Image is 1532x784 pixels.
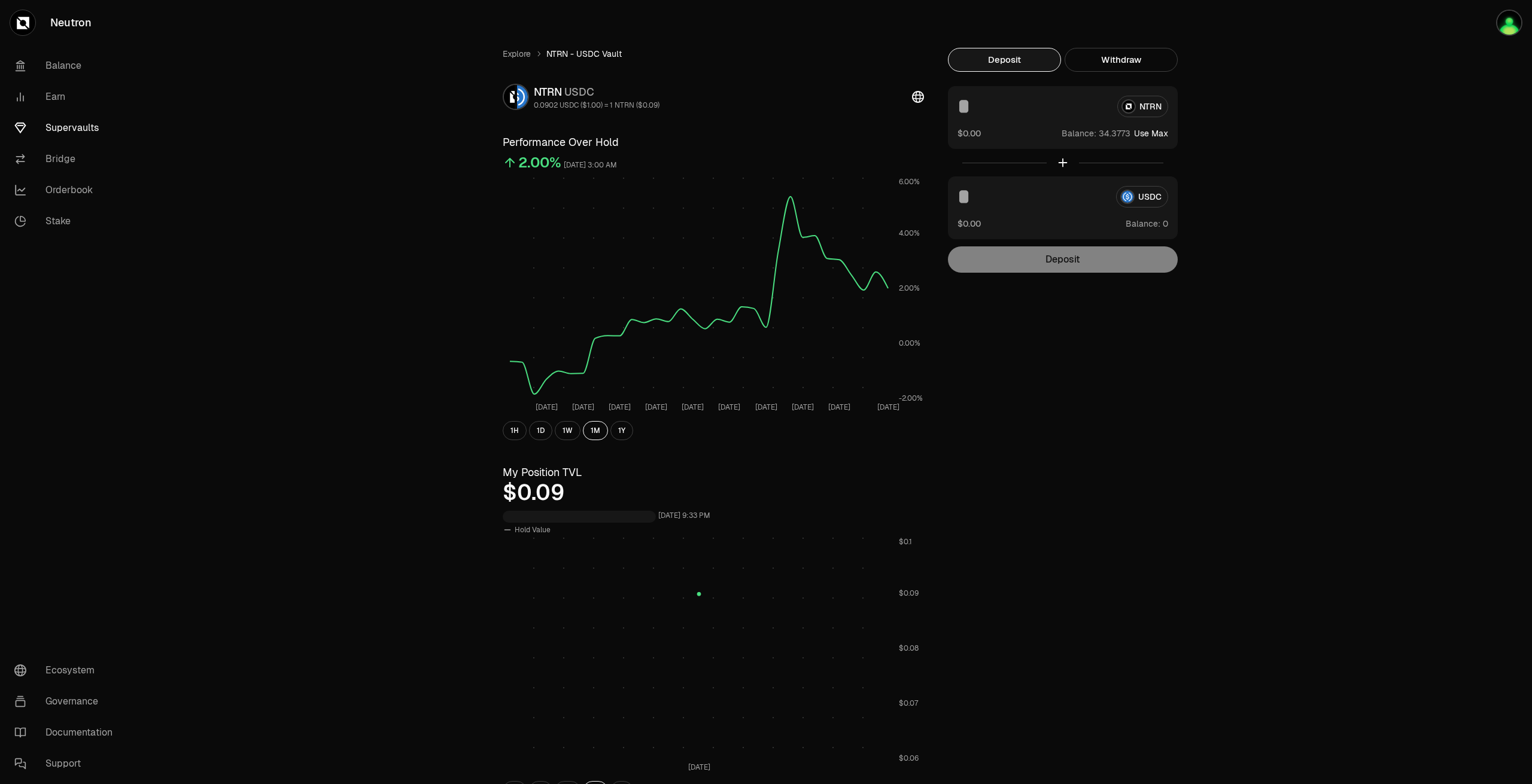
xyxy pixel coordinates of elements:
[610,421,633,440] button: 1Y
[5,748,129,779] a: Support
[5,112,129,144] a: Supervaults
[5,206,129,237] a: Stake
[645,402,667,412] tspan: [DATE]
[503,421,527,440] button: 1H
[948,48,1061,72] button: Deposit
[609,402,631,412] tspan: [DATE]
[828,402,850,412] tspan: [DATE]
[957,127,981,139] button: $0.00
[688,762,710,772] tspan: [DATE]
[1065,48,1178,72] button: Withdraw
[5,81,129,112] a: Earn
[534,100,659,110] div: 0.0902 USDC ($1.00) = 1 NTRN ($0.09)
[658,509,710,523] div: [DATE] 9:33 PM
[5,686,129,717] a: Governance
[899,338,920,348] tspan: 0.00%
[899,537,912,547] tspan: $0.1
[5,717,129,748] a: Documentation
[899,588,919,598] tspan: $0.09
[536,402,558,412] tspan: [DATE]
[503,464,924,481] h3: My Position TVL
[755,402,777,412] tspan: [DATE]
[682,402,704,412] tspan: [DATE]
[718,402,740,412] tspan: [DATE]
[529,421,552,440] button: 1D
[503,48,924,60] nav: breadcrumb
[504,85,515,109] img: NTRN Logo
[899,228,920,238] tspan: 4.00%
[534,84,659,100] div: NTRN
[957,217,981,230] button: $0.00
[899,177,920,187] tspan: 6.00%
[518,153,561,172] div: 2.00%
[899,754,919,763] tspan: $0.06
[555,421,580,440] button: 1W
[503,48,531,60] a: Explore
[5,655,129,686] a: Ecosystem
[899,643,919,653] tspan: $0.08
[5,144,129,175] a: Bridge
[899,283,920,293] tspan: 2.00%
[1126,218,1160,230] span: Balance:
[1062,127,1096,139] span: Balance:
[1496,10,1522,36] img: Zillane
[517,85,528,109] img: USDC Logo
[503,481,924,505] div: $0.09
[5,175,129,206] a: Orderbook
[583,421,608,440] button: 1M
[503,134,924,151] h3: Performance Over Hold
[546,48,622,60] span: NTRN - USDC Vault
[572,402,594,412] tspan: [DATE]
[899,698,919,708] tspan: $0.07
[877,402,899,412] tspan: [DATE]
[564,85,594,99] span: USDC
[5,50,129,81] a: Balance
[515,525,551,535] span: Hold Value
[899,393,923,403] tspan: -2.00%
[564,158,617,172] div: [DATE] 3:00 AM
[1134,127,1168,139] button: Use Max
[792,402,814,412] tspan: [DATE]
